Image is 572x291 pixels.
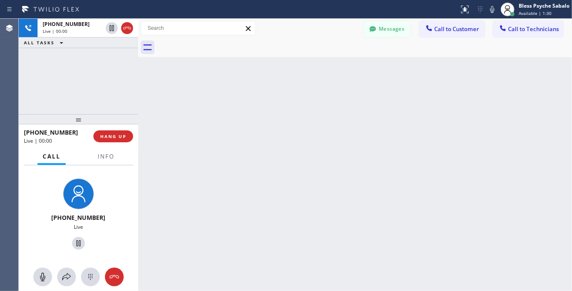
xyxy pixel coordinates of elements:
span: HANG UP [100,133,126,139]
button: Call [38,148,66,165]
button: Mute [486,3,498,15]
span: [PHONE_NUMBER] [43,20,90,28]
span: Info [98,153,114,160]
button: Mute [33,268,52,286]
span: Call to Customer [434,25,479,33]
button: Call to Technicians [493,21,563,37]
span: Live | 00:00 [24,137,52,144]
span: [PHONE_NUMBER] [52,213,106,222]
button: Info [93,148,119,165]
div: Bless Psyche Sabalo [519,2,569,9]
button: Hang up [121,22,133,34]
span: Available | 1:30 [519,10,552,16]
span: Live [74,223,83,230]
button: Messages [364,21,411,37]
button: Hold Customer [106,22,118,34]
button: Call to Customer [419,21,485,37]
input: Search [141,21,256,35]
button: HANG UP [93,130,133,142]
button: ALL TASKS [19,37,72,48]
button: Open dialpad [81,268,100,286]
span: [PHONE_NUMBER] [24,128,78,136]
button: Open directory [57,268,76,286]
span: Live | 00:00 [43,28,67,34]
span: Call [43,153,61,160]
button: Hang up [105,268,124,286]
span: Call to Technicians [508,25,559,33]
button: Hold Customer [72,237,85,250]
span: ALL TASKS [24,40,55,46]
